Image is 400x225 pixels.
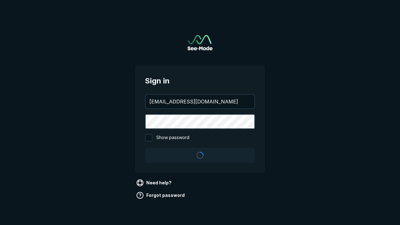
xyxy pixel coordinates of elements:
a: Forgot password [135,190,187,200]
input: your@email.com [146,95,254,108]
span: Show password [156,134,189,142]
span: Sign in [145,75,255,87]
img: See-Mode Logo [187,35,212,50]
a: Go to sign in [187,35,212,50]
a: Need help? [135,178,174,188]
